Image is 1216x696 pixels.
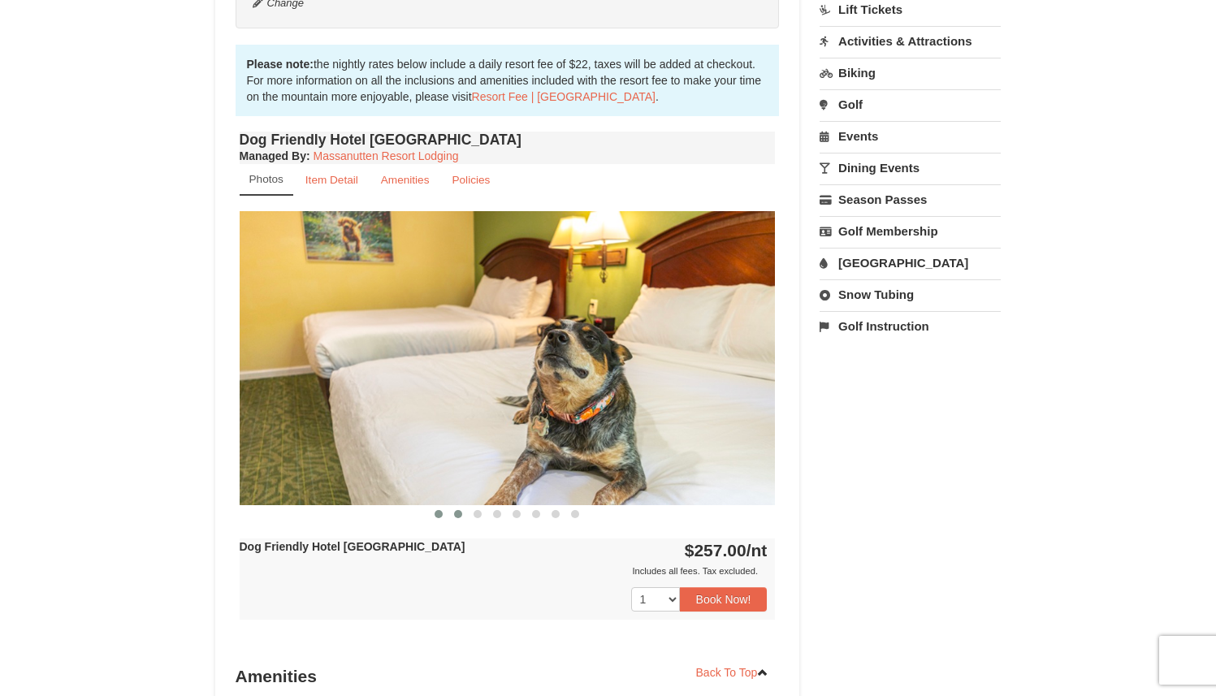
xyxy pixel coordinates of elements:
[820,153,1001,183] a: Dining Events
[820,58,1001,88] a: Biking
[236,660,780,693] h3: Amenities
[381,174,430,186] small: Amenities
[240,132,776,148] h4: Dog Friendly Hotel [GEOGRAPHIC_DATA]
[820,279,1001,309] a: Snow Tubing
[240,149,310,162] strong: :
[820,248,1001,278] a: [GEOGRAPHIC_DATA]
[240,540,465,553] strong: Dog Friendly Hotel [GEOGRAPHIC_DATA]
[680,587,768,612] button: Book Now!
[820,121,1001,151] a: Events
[249,173,283,185] small: Photos
[820,184,1001,214] a: Season Passes
[240,149,306,162] span: Managed By
[685,541,768,560] strong: $257.00
[820,26,1001,56] a: Activities & Attractions
[295,164,369,196] a: Item Detail
[820,216,1001,246] a: Golf Membership
[370,164,440,196] a: Amenities
[240,211,776,504] img: 18876286-336-12a840d7.jpg
[746,541,768,560] span: /nt
[240,563,768,579] div: Includes all fees. Tax excluded.
[305,174,358,186] small: Item Detail
[820,89,1001,119] a: Golf
[820,311,1001,341] a: Golf Instruction
[236,45,780,116] div: the nightly rates below include a daily resort fee of $22, taxes will be added at checkout. For m...
[686,660,780,685] a: Back To Top
[472,90,656,103] a: Resort Fee | [GEOGRAPHIC_DATA]
[247,58,314,71] strong: Please note:
[240,164,293,196] a: Photos
[452,174,490,186] small: Policies
[441,164,500,196] a: Policies
[314,149,459,162] a: Massanutten Resort Lodging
